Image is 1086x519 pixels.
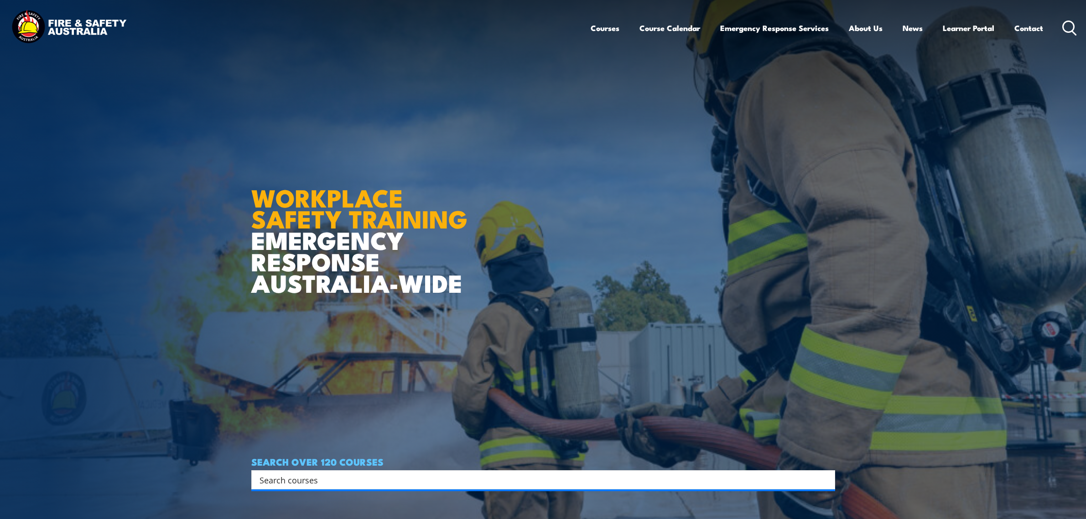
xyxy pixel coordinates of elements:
[819,473,832,486] button: Search magnifier button
[943,16,994,40] a: Learner Portal
[591,16,619,40] a: Courses
[251,457,835,467] h4: SEARCH OVER 120 COURSES
[1014,16,1043,40] a: Contact
[903,16,923,40] a: News
[639,16,700,40] a: Course Calendar
[261,473,817,486] form: Search form
[260,473,815,487] input: Search input
[849,16,883,40] a: About Us
[251,164,474,293] h1: EMERGENCY RESPONSE AUSTRALIA-WIDE
[720,16,829,40] a: Emergency Response Services
[251,178,468,237] strong: WORKPLACE SAFETY TRAINING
